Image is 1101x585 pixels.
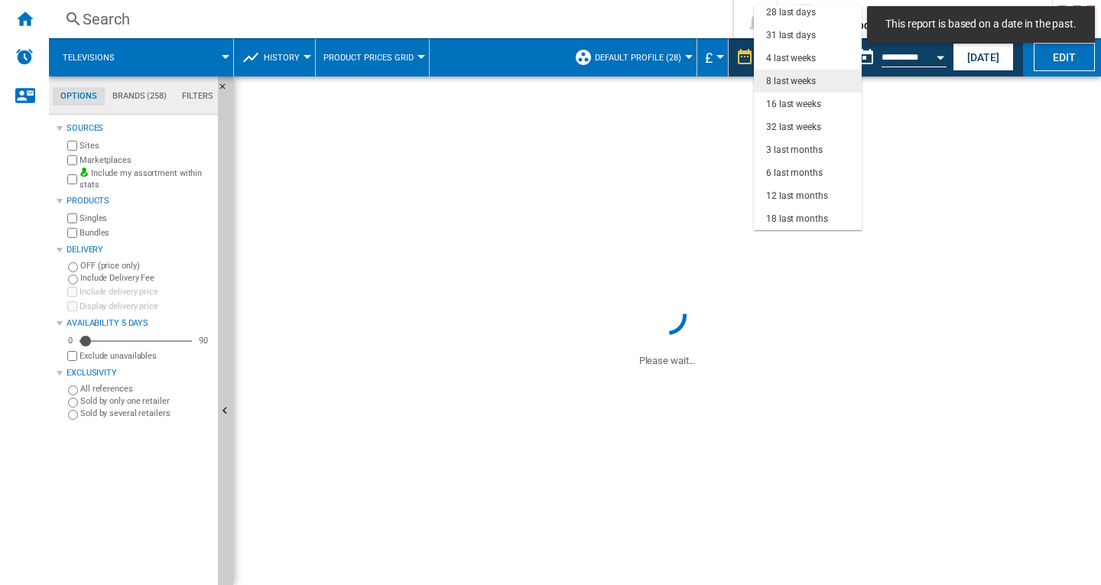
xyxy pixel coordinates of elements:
[766,29,816,42] div: 31 last days
[766,75,816,88] div: 8 last weeks
[766,121,821,134] div: 32 last weeks
[766,190,828,203] div: 12 last months
[766,144,823,157] div: 3 last months
[766,213,828,226] div: 18 last months
[881,17,1081,32] span: This report is based on a date in the past.
[766,52,816,65] div: 4 last weeks
[766,6,816,19] div: 28 last days
[766,167,823,180] div: 6 last months
[766,98,821,111] div: 16 last weeks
